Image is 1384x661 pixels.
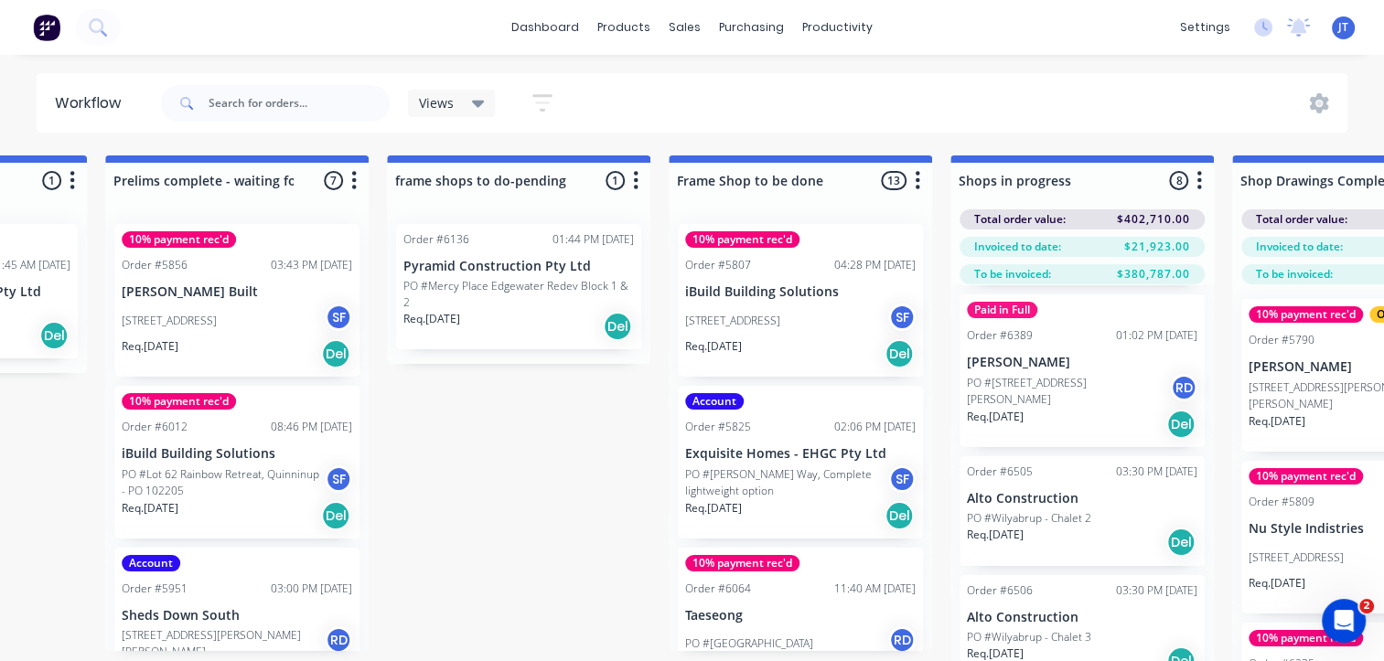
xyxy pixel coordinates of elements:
p: Exquisite Homes - EHGC Pty Ltd [685,446,916,462]
div: 10% payment rec'd [1249,468,1363,485]
div: SF [325,465,352,493]
div: Del [1166,528,1196,557]
div: 10% payment rec'd [685,555,799,571]
div: Del [885,501,914,530]
div: Maricar says… [15,67,351,283]
div: 01:44 PM [DATE] [553,231,634,248]
div: Got it, are you using Google Chrome or Edge? Could you please try these steps? Let me know how yo... [29,78,285,132]
div: Order #6505 [967,464,1033,480]
div: Order #6136 [403,231,469,248]
div: Maricar • 2h ago [29,464,123,475]
div: Order #650503:30 PM [DATE]Alto ConstructionPO #Wilyabrup - Chalet 2Req.[DATE]Del [960,456,1205,566]
span: To be invoiced: [974,266,1051,283]
div: 10% payment rec'd [1249,630,1363,646]
img: Factory [33,14,60,41]
div: 03:30 PM [DATE] [1116,464,1197,480]
div: AccountOrder #582502:06 PM [DATE]Exquisite Homes - EHGC Pty LtdPO #[PERSON_NAME] Way, Complete li... [678,386,923,538]
p: PO #[STREET_ADDRESS][PERSON_NAME] [967,375,1170,408]
p: Sheds Down South [122,608,352,624]
div: Del [885,339,914,368]
div: Jason says… [15,283,351,325]
div: 10% payment rec'dOrder #585603:43 PM [DATE][PERSON_NAME] Built[STREET_ADDRESS]SFReq.[DATE]Del [114,224,359,377]
div: RD [325,626,352,654]
div: Order #5825 [685,419,751,435]
p: PO #Mercy Place Edgewater Redev Block 1 & 2 [403,278,634,311]
div: Order #6064 [685,581,751,597]
div: edge [305,293,337,312]
p: [PERSON_NAME] [967,355,1197,370]
div: Amazing! [29,432,90,450]
span: Invoiced to date: [1256,239,1343,255]
div: 04:28 PM [DATE] [834,257,916,273]
div: Workflow [55,92,130,114]
p: PO #Wilyabrup - Chalet 2 [967,510,1091,527]
div: 08:46 PM [DATE] [271,419,352,435]
div: fixed, thankyou! [232,377,337,395]
span: 2 [1359,599,1374,613]
div: Order #6012 [122,419,188,435]
div: 02:06 PM [DATE] [834,419,916,435]
div: Del [39,321,69,350]
p: Taeseong [685,608,916,624]
div: Del [1166,410,1196,439]
div: settings [1171,14,1239,41]
div: Order #6389 [967,327,1033,344]
div: Account [685,393,744,410]
span: Total order value: [974,211,1066,228]
div: Order #5807 [685,257,751,273]
p: PO #Wilyabrup - Chalet 3 [967,629,1091,645]
div: Paid in FullOrder #638901:02 PM [DATE][PERSON_NAME]PO #[STREET_ADDRESS][PERSON_NAME]RDReq.[DATE]Del [960,294,1205,447]
span: Total order value: [1256,211,1347,228]
div: SF [325,304,352,331]
p: Req. [DATE] [967,527,1024,543]
a: dashboard [502,14,588,41]
p: [STREET_ADDRESS][PERSON_NAME][PERSON_NAME] [122,627,325,660]
div: products [588,14,660,41]
div: Jason says… [15,366,351,421]
p: PO #Lot 62 Rainbow Retreat, Quinninup - PO 102205 [122,466,325,499]
div: Order #6506 [967,582,1033,599]
div: purchasing [710,14,793,41]
button: go back [12,7,47,42]
p: Pyramid Construction Pty Ltd [403,259,634,274]
div: Del [321,339,350,368]
p: [PERSON_NAME] Built [122,284,352,300]
div: Paid in Full [967,302,1037,318]
span: $21,923.00 [1124,239,1190,255]
div: edge [290,283,351,323]
span: JT [1338,19,1348,36]
div: Amazing!Maricar • 2h ago [15,421,104,461]
div: Close [321,7,354,40]
p: [STREET_ADDRESS] [122,313,217,329]
p: Req. [DATE] [685,500,742,517]
span: Views [419,93,454,112]
div: fixed, thankyou! [218,366,351,406]
p: iBuild Building Solutions [122,446,352,462]
div: il give it a go [239,325,351,365]
div: Order #613601:44 PM [DATE]Pyramid Construction Pty LtdPO #Mercy Place Edgewater Redev Block 1 & 2... [396,224,641,349]
div: 10% payment rec'dOrder #601208:46 PM [DATE]iBuild Building SolutionsPO #Lot 62 Rainbow Retreat, Q... [114,386,359,538]
div: Jason says… [15,325,351,367]
button: Send a message… [314,514,343,543]
p: Active [89,23,125,41]
div: 10% payment rec'd [122,231,236,248]
div: RD [888,626,916,654]
p: Req. [DATE] [122,338,178,355]
div: Del [321,501,350,530]
div: Account [122,555,180,571]
p: iBuild Building Solutions [685,284,916,300]
p: Req. [DATE] [1249,575,1305,592]
div: 10% payment rec'd [122,393,236,410]
div: RD [1170,374,1197,401]
button: Gif picker [58,521,72,536]
button: Start recording [116,521,131,536]
p: Req. [DATE] [122,500,178,517]
button: Home [286,7,321,42]
div: Maricar says… [15,421,351,501]
p: PO #[GEOGRAPHIC_DATA] [685,635,813,652]
div: productivity [793,14,882,41]
div: 03:00 PM [DATE] [271,581,352,597]
div: Order #5856 [122,257,188,273]
p: Req. [DATE] [403,311,460,327]
p: [STREET_ADDRESS] [1249,549,1344,566]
